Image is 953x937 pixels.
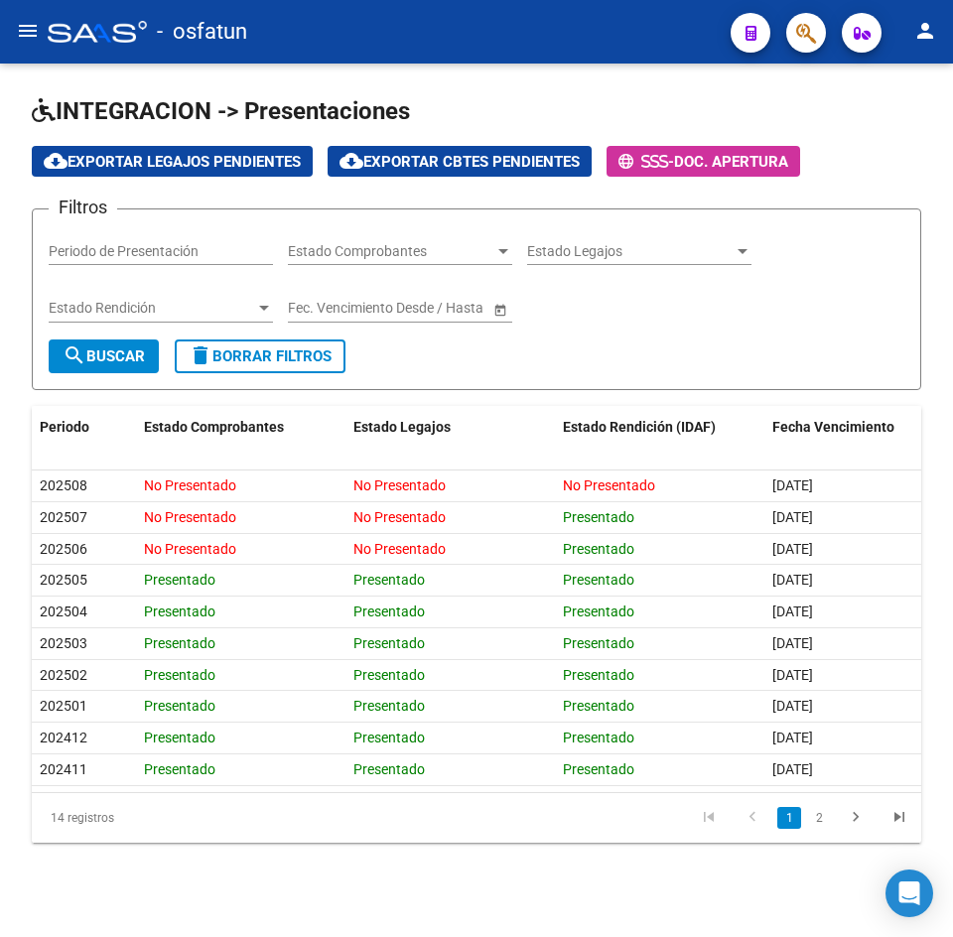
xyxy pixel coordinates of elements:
[144,419,284,435] span: Estado Comprobantes
[563,419,716,435] span: Estado Rendición (IDAF)
[40,761,87,777] span: 202411
[16,19,40,43] mat-icon: menu
[328,146,592,177] button: Exportar Cbtes Pendientes
[32,793,209,843] div: 14 registros
[618,153,674,171] span: -
[40,698,87,714] span: 202501
[144,761,215,777] span: Presentado
[353,541,446,557] span: No Presentado
[63,347,145,365] span: Buscar
[674,153,788,171] span: Doc. Apertura
[144,509,236,525] span: No Presentado
[44,149,68,173] mat-icon: cloud_download
[40,509,87,525] span: 202507
[772,698,813,714] span: [DATE]
[157,10,247,54] span: - osfatun
[353,761,425,777] span: Presentado
[690,807,728,829] a: go to first page
[807,807,831,829] a: 2
[772,667,813,683] span: [DATE]
[40,667,87,683] span: 202502
[40,477,87,493] span: 202508
[527,243,734,260] span: Estado Legajos
[913,19,937,43] mat-icon: person
[49,339,159,373] button: Buscar
[144,698,215,714] span: Presentado
[40,541,87,557] span: 202506
[175,339,345,373] button: Borrar Filtros
[44,153,301,171] span: Exportar Legajos Pendientes
[288,300,360,317] input: Fecha inicio
[563,698,634,714] span: Presentado
[563,667,634,683] span: Presentado
[32,146,313,177] button: Exportar Legajos Pendientes
[772,761,813,777] span: [DATE]
[353,477,446,493] span: No Presentado
[777,807,801,829] a: 1
[40,730,87,745] span: 202412
[144,603,215,619] span: Presentado
[734,807,771,829] a: go to previous page
[353,635,425,651] span: Presentado
[40,419,89,435] span: Periodo
[49,194,117,221] h3: Filtros
[881,807,918,829] a: go to last page
[40,635,87,651] span: 202503
[772,477,813,493] span: [DATE]
[563,477,655,493] span: No Presentado
[40,603,87,619] span: 202504
[772,419,894,435] span: Fecha Vencimiento
[607,146,800,177] button: -Doc. Apertura
[144,572,215,588] span: Presentado
[774,801,804,835] li: page 1
[144,667,215,683] span: Presentado
[563,635,634,651] span: Presentado
[772,635,813,651] span: [DATE]
[837,807,875,829] a: go to next page
[63,343,86,367] mat-icon: search
[49,300,255,317] span: Estado Rendición
[555,406,764,449] datatable-header-cell: Estado Rendición (IDAF)
[189,347,332,365] span: Borrar Filtros
[353,698,425,714] span: Presentado
[772,541,813,557] span: [DATE]
[563,509,634,525] span: Presentado
[340,149,363,173] mat-icon: cloud_download
[772,730,813,745] span: [DATE]
[353,730,425,745] span: Presentado
[345,406,555,449] datatable-header-cell: Estado Legajos
[353,509,446,525] span: No Presentado
[563,730,634,745] span: Presentado
[32,406,136,449] datatable-header-cell: Periodo
[353,572,425,588] span: Presentado
[144,730,215,745] span: Presentado
[340,153,580,171] span: Exportar Cbtes Pendientes
[288,243,494,260] span: Estado Comprobantes
[772,572,813,588] span: [DATE]
[144,541,236,557] span: No Presentado
[353,419,451,435] span: Estado Legajos
[144,477,236,493] span: No Presentado
[563,603,634,619] span: Presentado
[764,406,921,449] datatable-header-cell: Fecha Vencimiento
[563,761,634,777] span: Presentado
[489,299,510,320] button: Open calendar
[189,343,212,367] mat-icon: delete
[804,801,834,835] li: page 2
[353,603,425,619] span: Presentado
[772,603,813,619] span: [DATE]
[136,406,345,449] datatable-header-cell: Estado Comprobantes
[144,635,215,651] span: Presentado
[377,300,475,317] input: Fecha fin
[885,870,933,917] div: Open Intercom Messenger
[353,667,425,683] span: Presentado
[563,572,634,588] span: Presentado
[563,541,634,557] span: Presentado
[772,509,813,525] span: [DATE]
[32,97,410,125] span: INTEGRACION -> Presentaciones
[40,572,87,588] span: 202505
